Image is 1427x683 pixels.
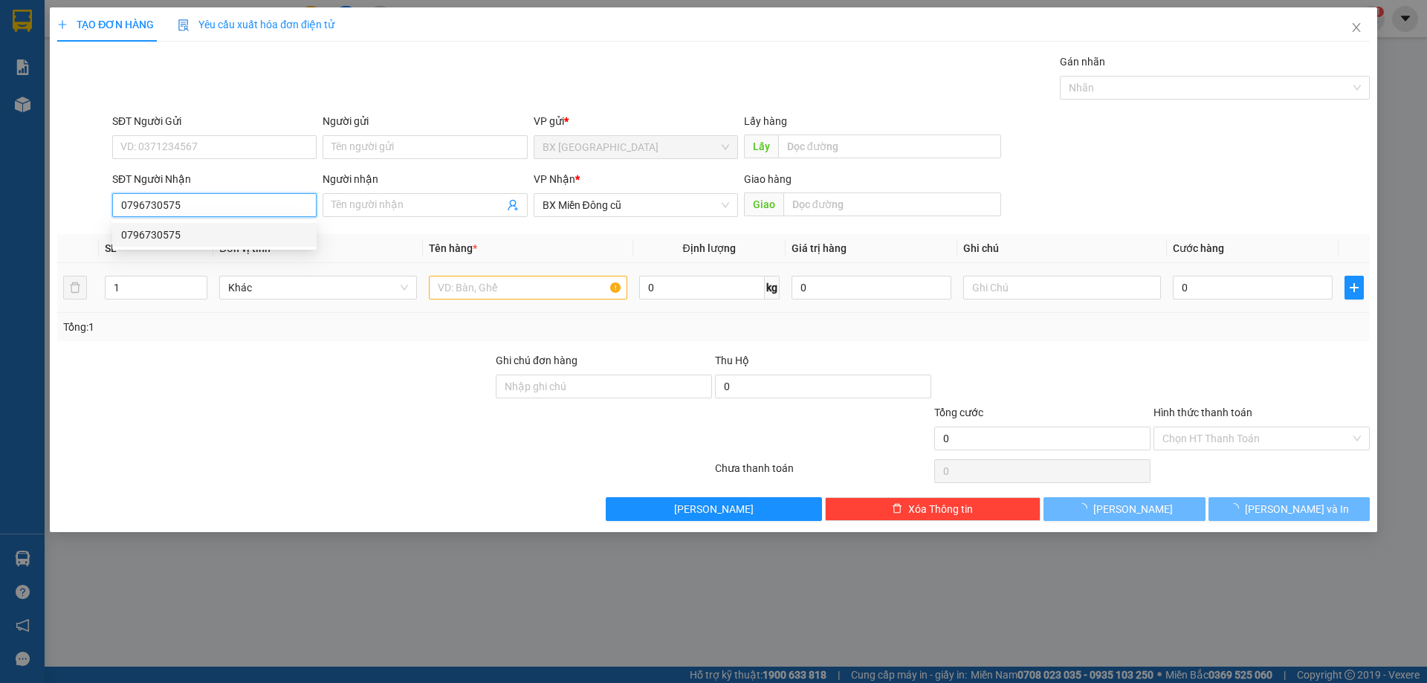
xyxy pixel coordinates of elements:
button: Close [1336,7,1377,49]
span: TẠO ĐƠN HÀNG [57,19,154,30]
span: BX Quảng Ngãi [543,136,729,158]
span: Yêu cầu xuất hóa đơn điện tử [178,19,334,30]
span: VP Nhận [534,173,575,185]
label: Hình thức thanh toán [1153,407,1252,418]
input: Dọc đường [783,192,1001,216]
div: SĐT Người Nhận [112,171,317,187]
span: 0868799105 [6,100,73,114]
input: VD: Bàn, Ghế [429,276,627,300]
div: 0796730575 [121,227,308,243]
label: Gán nhãn [1060,56,1105,68]
span: [PERSON_NAME] [1093,501,1173,517]
button: [PERSON_NAME] và In [1208,497,1370,521]
span: SL [105,242,117,254]
span: BX Miền Đông cũ [543,194,729,216]
span: Giao hàng [744,173,792,185]
input: 0 [792,276,951,300]
span: Lấy [744,135,778,158]
div: Người gửi [323,113,527,129]
span: Tổng cước [934,407,983,418]
span: Giá trị hàng [792,242,847,254]
input: Ghi Chú [963,276,1161,300]
span: Xóa Thông tin [908,501,973,517]
button: delete [63,276,87,300]
span: Tên hàng [429,242,477,254]
div: Tổng: 1 [63,319,551,335]
span: Giao [744,192,783,216]
span: plus [1345,282,1363,294]
span: [PERSON_NAME] và In [1245,501,1349,517]
img: icon [178,19,190,31]
div: Người nhận [323,171,527,187]
span: Gửi: [6,85,27,100]
span: BX Quảng Ngãi ĐT: [53,52,207,80]
div: Chưa thanh toán [713,460,933,486]
strong: CÔNG TY CP BÌNH TÂM [53,8,201,50]
input: Dọc đường [778,135,1001,158]
span: [PERSON_NAME] [674,501,754,517]
span: kg [765,276,780,300]
span: BX [GEOGRAPHIC_DATA] - [27,85,166,100]
button: [PERSON_NAME] [606,497,822,521]
span: user-add [507,199,519,211]
button: deleteXóa Thông tin [825,497,1041,521]
span: close [1350,22,1362,33]
label: Ghi chú đơn hàng [496,355,577,366]
div: 0796730575 [112,223,317,247]
div: VP gửi [534,113,738,129]
div: SĐT Người Gửi [112,113,317,129]
th: Ghi chú [957,234,1167,263]
span: Thu Hộ [715,355,749,366]
span: loading [1077,503,1093,514]
span: loading [1229,503,1245,514]
span: 0941 78 2525 [53,52,207,80]
button: [PERSON_NAME] [1043,497,1205,521]
button: plus [1345,276,1364,300]
span: Khác [228,276,408,299]
span: Lấy hàng [744,115,787,127]
span: Cước hàng [1173,242,1224,254]
input: Ghi chú đơn hàng [496,375,712,398]
img: logo [6,11,51,78]
span: Định lượng [683,242,736,254]
span: delete [892,503,902,515]
span: plus [57,19,68,30]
